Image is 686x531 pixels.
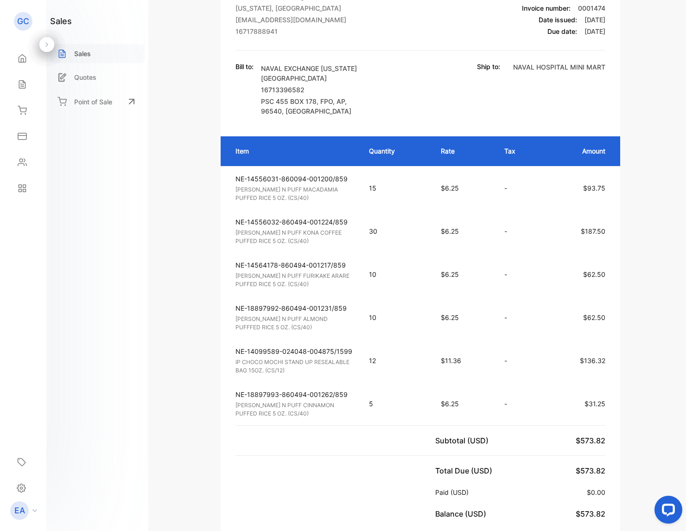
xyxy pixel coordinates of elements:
[235,15,346,25] p: [EMAIL_ADDRESS][DOMAIN_NAME]
[235,303,352,313] p: NE-18897992-860494-001231/859
[576,436,605,445] span: $573.82
[441,270,459,278] span: $6.25
[583,270,605,278] span: $62.50
[513,63,605,71] span: NAVAL HOSPITAL MINI MART
[547,27,577,35] span: Due date:
[369,356,423,365] p: 12
[50,44,145,63] a: Sales
[647,492,686,531] iframe: LiveChat chat widget
[74,49,91,58] p: Sales
[50,68,145,87] a: Quotes
[581,227,605,235] span: $187.50
[282,107,351,115] span: , [GEOGRAPHIC_DATA]
[504,146,534,156] p: Tax
[74,97,112,107] p: Point of Sale
[435,487,472,497] p: Paid (USD)
[369,269,423,279] p: 10
[369,146,423,156] p: Quantity
[235,62,254,71] p: Bill to:
[477,62,500,71] p: Ship to:
[504,399,534,409] p: -
[441,146,485,156] p: Rate
[583,313,605,321] span: $62.50
[235,390,352,399] p: NE-18897993-860494-001262/859
[576,509,605,518] span: $573.82
[441,227,459,235] span: $6.25
[369,399,423,409] p: 5
[17,15,29,27] p: GC
[552,146,605,156] p: Amount
[369,183,423,193] p: 15
[235,26,346,36] p: 16717888941
[235,174,352,184] p: NE-14556031-860094-001200/859
[235,315,352,332] p: [PERSON_NAME] N PUFF ALMOND PUFFFED RICE 5 OZ. (CS/40)
[235,346,352,356] p: NE-14099589-024048-004875/1599
[441,313,459,321] span: $6.25
[369,226,423,236] p: 30
[235,272,352,288] p: [PERSON_NAME] N PUFF FURIKAKE ARARE PUFFED RICE 5 OZ. (CS/40)
[261,85,368,95] p: 16713396582
[522,4,571,12] span: Invoice number:
[14,505,25,517] p: EA
[504,183,534,193] p: -
[435,508,490,519] p: Balance (USD)
[435,435,492,446] p: Subtotal (USD)
[441,184,459,192] span: $6.25
[578,4,605,12] span: 0001474
[74,72,96,82] p: Quotes
[580,357,605,365] span: $136.32
[50,91,145,112] a: Point of Sale
[584,16,605,24] span: [DATE]
[504,226,534,236] p: -
[504,269,534,279] p: -
[441,357,461,365] span: $11.36
[583,184,605,192] span: $93.75
[50,15,72,27] h1: sales
[369,313,423,322] p: 10
[235,229,352,245] p: [PERSON_NAME] N PUFF KONA COFFEE PUFFED RICE 5 OZ. (CS/40)
[539,16,577,24] span: Date issued:
[235,146,350,156] p: Item
[587,488,605,496] span: $0.00
[441,400,459,408] span: $6.25
[504,313,534,322] p: -
[261,97,317,105] span: PSC 455 BOX 178
[317,97,345,105] span: , FPO, AP
[235,401,352,418] p: [PERSON_NAME] N PUFF CINNAMON PUFFED RICE 5 OZ. (CS/40)
[235,358,352,375] p: IP CHOCO MOCHI STAND UP RESEALABLE BAG 15OZ. (CS/12)
[235,217,352,227] p: NE-14556032-860494-001224/859
[261,64,368,83] p: NAVAL EXCHANGE [US_STATE][GEOGRAPHIC_DATA]
[584,27,605,35] span: [DATE]
[235,3,346,13] p: [US_STATE], [GEOGRAPHIC_DATA]
[235,186,352,202] p: [PERSON_NAME] N PUFF MACADAMIA PUFFED RICE 5 OZ. (CS/40)
[235,260,352,270] p: NE-14564178-860494-001217/859
[504,356,534,365] p: -
[576,466,605,475] span: $573.82
[584,400,605,408] span: $31.25
[435,465,496,476] p: Total Due (USD)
